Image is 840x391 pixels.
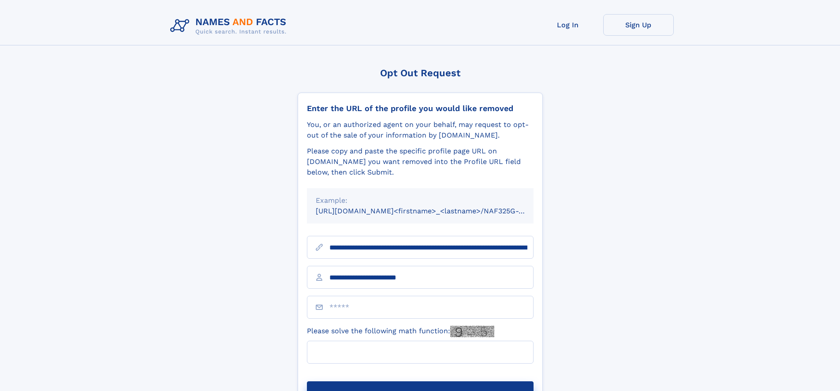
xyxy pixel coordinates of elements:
[603,14,674,36] a: Sign Up
[167,14,294,38] img: Logo Names and Facts
[316,207,550,215] small: [URL][DOMAIN_NAME]<firstname>_<lastname>/NAF325G-xxxxxxxx
[307,119,534,141] div: You, or an authorized agent on your behalf, may request to opt-out of the sale of your informatio...
[307,146,534,178] div: Please copy and paste the specific profile page URL on [DOMAIN_NAME] you want removed into the Pr...
[307,326,494,337] label: Please solve the following math function:
[298,67,543,78] div: Opt Out Request
[316,195,525,206] div: Example:
[533,14,603,36] a: Log In
[307,104,534,113] div: Enter the URL of the profile you would like removed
